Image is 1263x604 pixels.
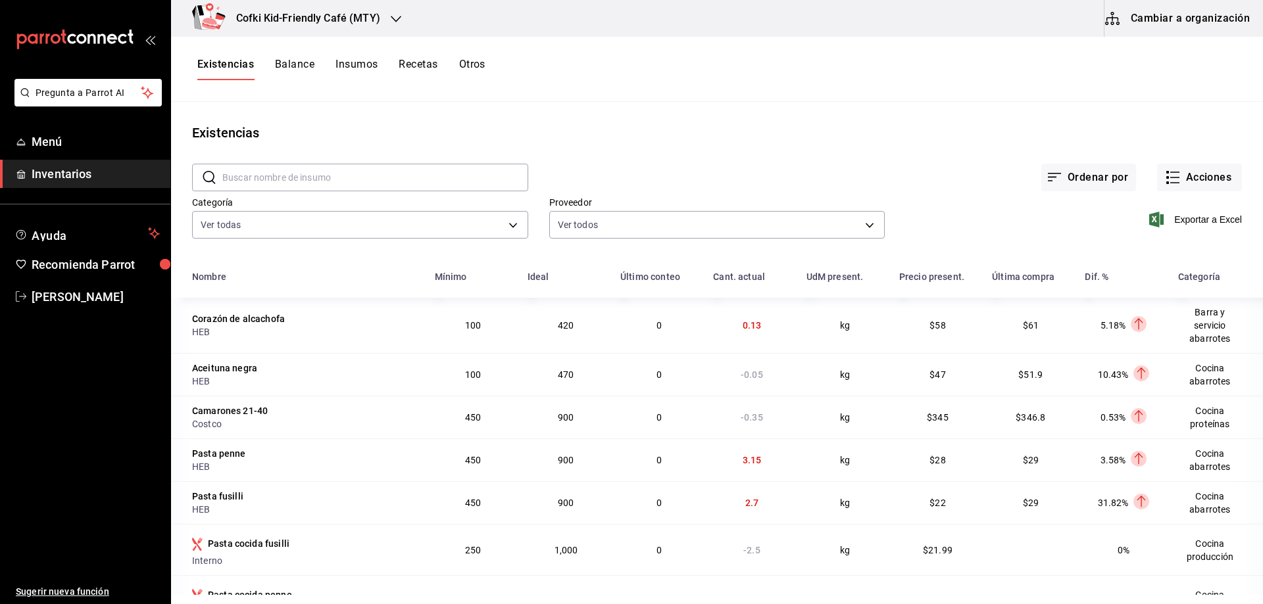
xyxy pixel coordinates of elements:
span: 0.13 [743,320,762,331]
span: 900 [558,498,574,508]
span: 0% [1118,545,1129,555]
span: 0 [656,320,662,331]
div: Último conteo [620,271,680,282]
span: Inventarios [32,165,160,183]
button: Recetas [399,58,437,80]
svg: Insumo producido [192,589,203,602]
span: 0 [656,412,662,423]
div: Nombre [192,271,226,282]
span: Ver todas [201,218,241,231]
button: Ordenar por [1041,164,1136,191]
span: 1,000 [555,545,578,555]
div: HEB [192,375,419,388]
td: Cocina abarrotes [1170,481,1263,524]
div: Dif. % [1085,271,1108,282]
span: -2.5 [743,545,760,555]
button: Pregunta a Parrot AI [14,79,162,106]
td: kg [799,481,891,524]
span: 5.18% [1101,320,1126,331]
span: 0 [656,369,662,380]
span: 2.7 [745,498,758,508]
div: HEB [192,460,419,473]
span: Sugerir nueva función [16,585,160,599]
button: open_drawer_menu [145,34,155,45]
span: -0.35 [741,412,763,423]
span: 450 [465,455,481,465]
div: Existencias [192,123,259,143]
div: Camarones 21-40 [192,404,268,417]
span: Recomienda Parrot [32,256,160,273]
div: navigation tabs [197,58,485,80]
td: Barra y servicio abarrotes [1170,298,1263,353]
a: Pregunta a Parrot AI [9,95,162,109]
div: Pasta cocida penne [208,588,292,601]
div: Pasta penne [192,447,246,460]
div: Precio present. [899,271,964,282]
td: kg [799,438,891,481]
span: 100 [465,369,481,380]
span: Pregunta a Parrot AI [36,86,141,100]
span: $29 [1023,455,1039,465]
span: 0 [656,545,662,555]
td: kg [799,353,891,396]
span: -0.05 [741,369,763,380]
div: Interno [192,554,419,567]
div: Aceituna negra [192,361,257,375]
button: Existencias [197,58,254,80]
h3: Cofki Kid-Friendly Café (MTY) [226,11,380,26]
span: 450 [465,412,481,423]
span: 31.82% [1098,498,1129,508]
span: $61 [1023,320,1039,331]
div: Corazón de alcachofa [192,312,285,325]
span: 0 [656,455,662,465]
div: Última compra [992,271,1054,282]
span: $345 [927,412,949,423]
td: Cocina proteínas [1170,396,1263,438]
span: $58 [929,320,945,331]
div: Pasta cocida fusilli [208,537,289,550]
span: $22 [929,498,945,508]
span: 10.43% [1098,369,1129,380]
button: Acciones [1157,164,1242,191]
span: 900 [558,455,574,465]
button: Exportar a Excel [1152,212,1242,227]
button: Insumos [335,58,378,80]
label: Proveedor [549,198,885,207]
span: 250 [465,545,481,555]
div: Ideal [528,271,549,282]
span: $21.99 [923,545,953,555]
span: 0.53% [1101,412,1126,423]
td: Cocina abarrotes [1170,353,1263,396]
div: Pasta fusilli [192,490,243,503]
button: Balance [275,58,314,80]
td: Cocina abarrotes [1170,438,1263,481]
span: 420 [558,320,574,331]
span: $51.9 [1018,369,1043,380]
td: Cocina producción [1170,524,1263,575]
span: $29 [1023,498,1039,508]
div: Costco [192,417,419,430]
span: 0 [656,498,662,508]
input: Buscar nombre de insumo [222,164,528,191]
span: Ayuda [32,225,143,241]
span: $28 [929,455,945,465]
span: $47 [929,369,945,380]
div: Mínimo [435,271,467,282]
svg: Insumo producido [192,538,203,551]
td: kg [799,396,891,438]
span: 100 [465,320,481,331]
label: Categoría [192,198,528,207]
td: kg [799,524,891,575]
span: 450 [465,498,481,508]
div: UdM present. [806,271,864,282]
span: Ver todos [558,218,598,231]
span: 3.58% [1101,455,1126,465]
span: [PERSON_NAME] [32,288,160,306]
div: Cant. actual [713,271,765,282]
div: HEB [192,503,419,516]
span: 470 [558,369,574,380]
span: 900 [558,412,574,423]
td: kg [799,298,891,353]
div: HEB [192,325,419,338]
